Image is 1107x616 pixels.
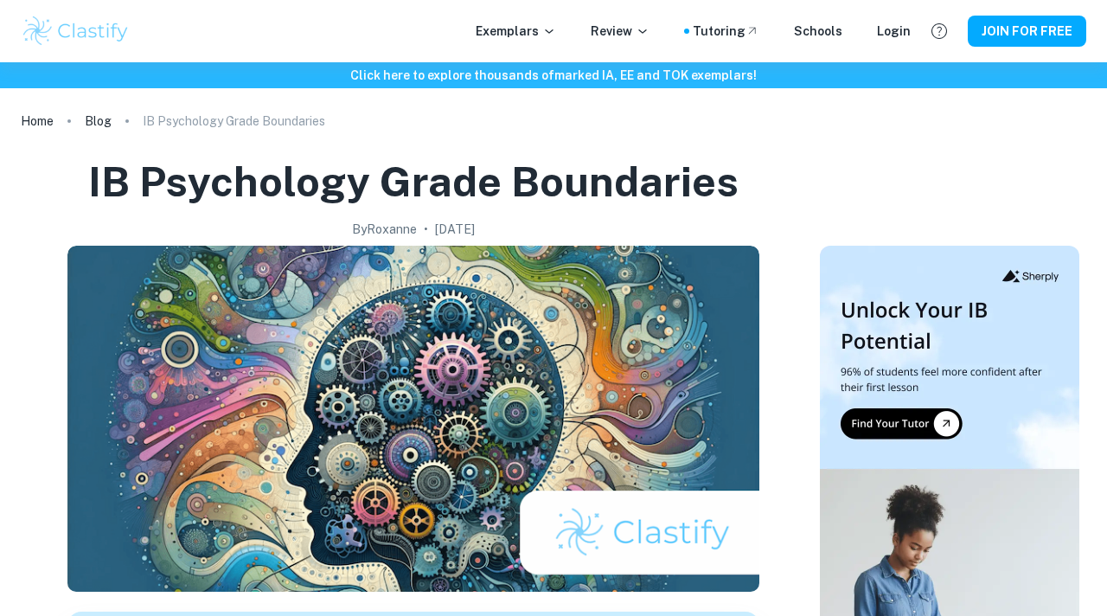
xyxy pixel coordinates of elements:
[85,109,112,133] a: Blog
[424,220,428,239] p: •
[693,22,759,41] a: Tutoring
[968,16,1086,47] button: JOIN FOR FREE
[794,22,842,41] a: Schools
[925,16,954,46] button: Help and Feedback
[143,112,325,131] p: IB Psychology Grade Boundaries
[476,22,556,41] p: Exemplars
[3,66,1104,85] h6: Click here to explore thousands of marked IA, EE and TOK exemplars !
[435,220,475,239] h2: [DATE]
[877,22,911,41] a: Login
[591,22,649,41] p: Review
[21,109,54,133] a: Home
[21,14,131,48] img: Clastify logo
[67,246,759,592] img: IB Psychology Grade Boundaries cover image
[88,154,739,209] h1: IB Psychology Grade Boundaries
[352,220,417,239] h2: By Roxanne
